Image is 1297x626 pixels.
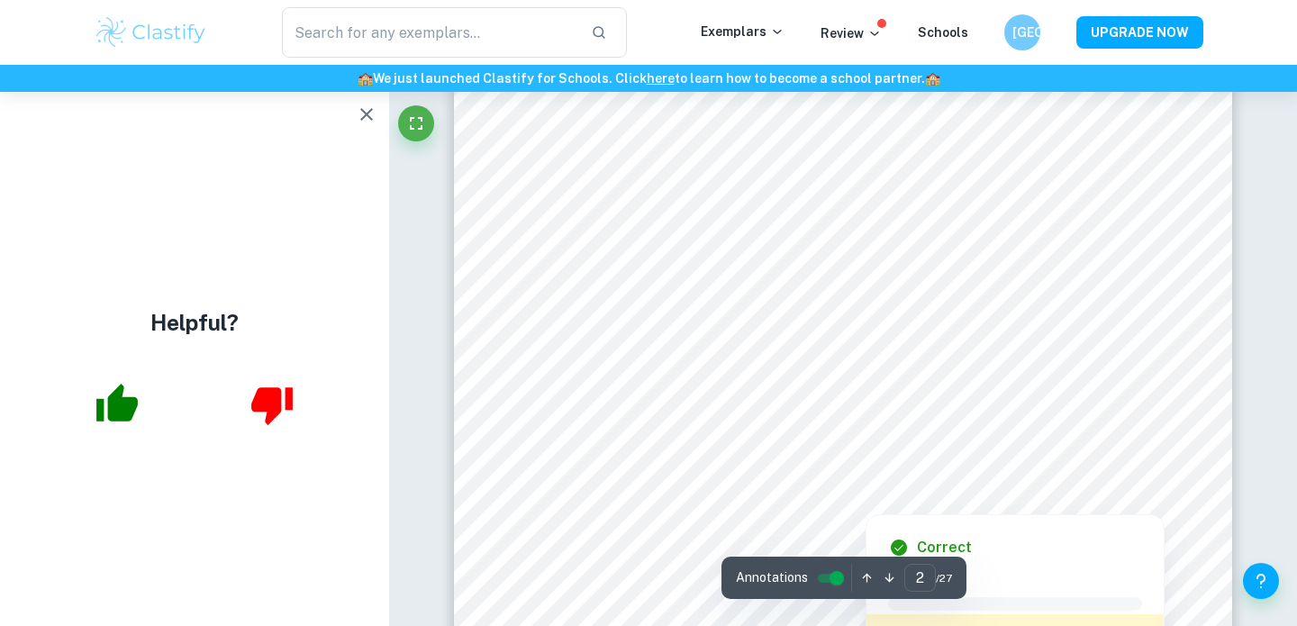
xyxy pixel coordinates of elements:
h6: We just launched Clastify for Schools. Click to learn how to become a school partner. [4,68,1293,88]
h6: [GEOGRAPHIC_DATA] [1012,23,1033,42]
img: Clastify logo [94,14,208,50]
p: Review [821,23,882,43]
p: Exemplars [701,22,785,41]
a: here [647,71,675,86]
button: Fullscreen [398,105,434,141]
button: [GEOGRAPHIC_DATA] [1004,14,1040,50]
span: / 27 [936,570,952,586]
span: Annotations [736,568,808,587]
button: Help and Feedback [1243,563,1279,599]
span: 🏫 [925,71,940,86]
span: 🏫 [358,71,373,86]
h6: Correct [917,537,972,558]
h6: Criterion G [888,573,1156,593]
h4: Helpful? [150,306,239,339]
button: UPGRADE NOW [1076,16,1203,49]
a: Schools [918,25,968,40]
input: Search for any exemplars... [282,7,576,58]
